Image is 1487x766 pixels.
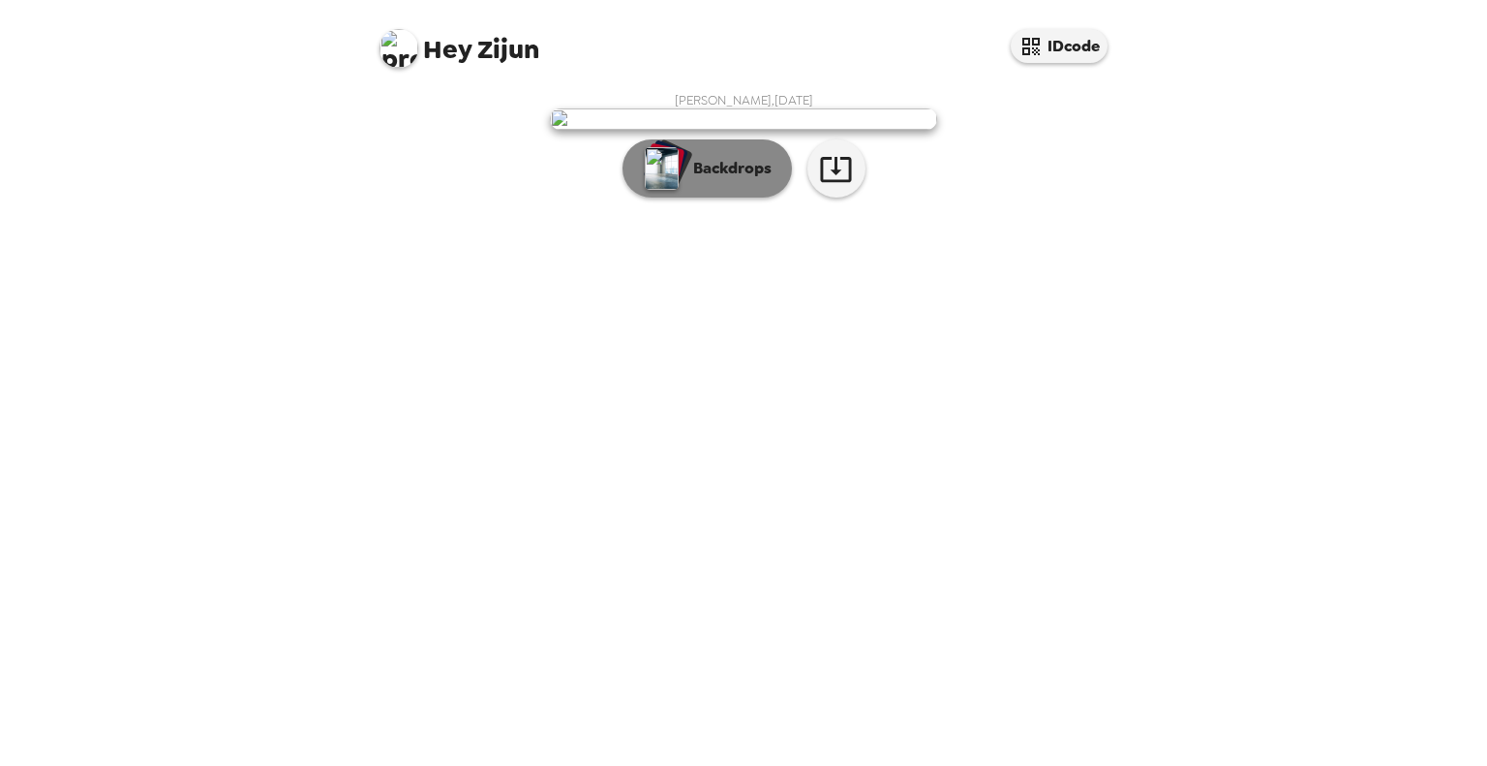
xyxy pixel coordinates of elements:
span: [PERSON_NAME] , [DATE] [675,92,813,108]
img: user [550,108,937,130]
img: profile pic [379,29,418,68]
button: IDcode [1011,29,1108,63]
span: Hey [423,32,471,67]
p: Backdrops [683,157,772,180]
button: Backdrops [622,139,792,198]
span: Zijun [379,19,539,63]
